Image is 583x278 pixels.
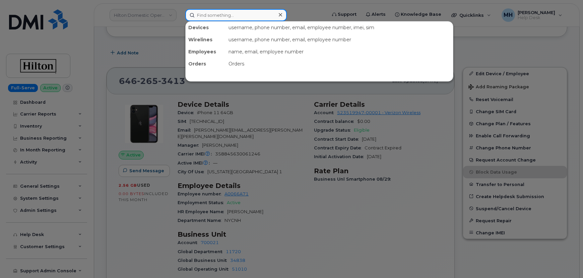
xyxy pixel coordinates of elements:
div: username, phone number, email, employee number, imei, sim [226,21,453,34]
div: Orders [186,58,226,70]
input: Find something... [185,9,287,21]
div: username, phone number, email, employee number [226,34,453,46]
div: Devices [186,21,226,34]
div: Employees [186,46,226,58]
iframe: Messenger Launcher [554,249,578,273]
div: Wirelines [186,34,226,46]
div: Orders [226,58,453,70]
div: name, email, employee number [226,46,453,58]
